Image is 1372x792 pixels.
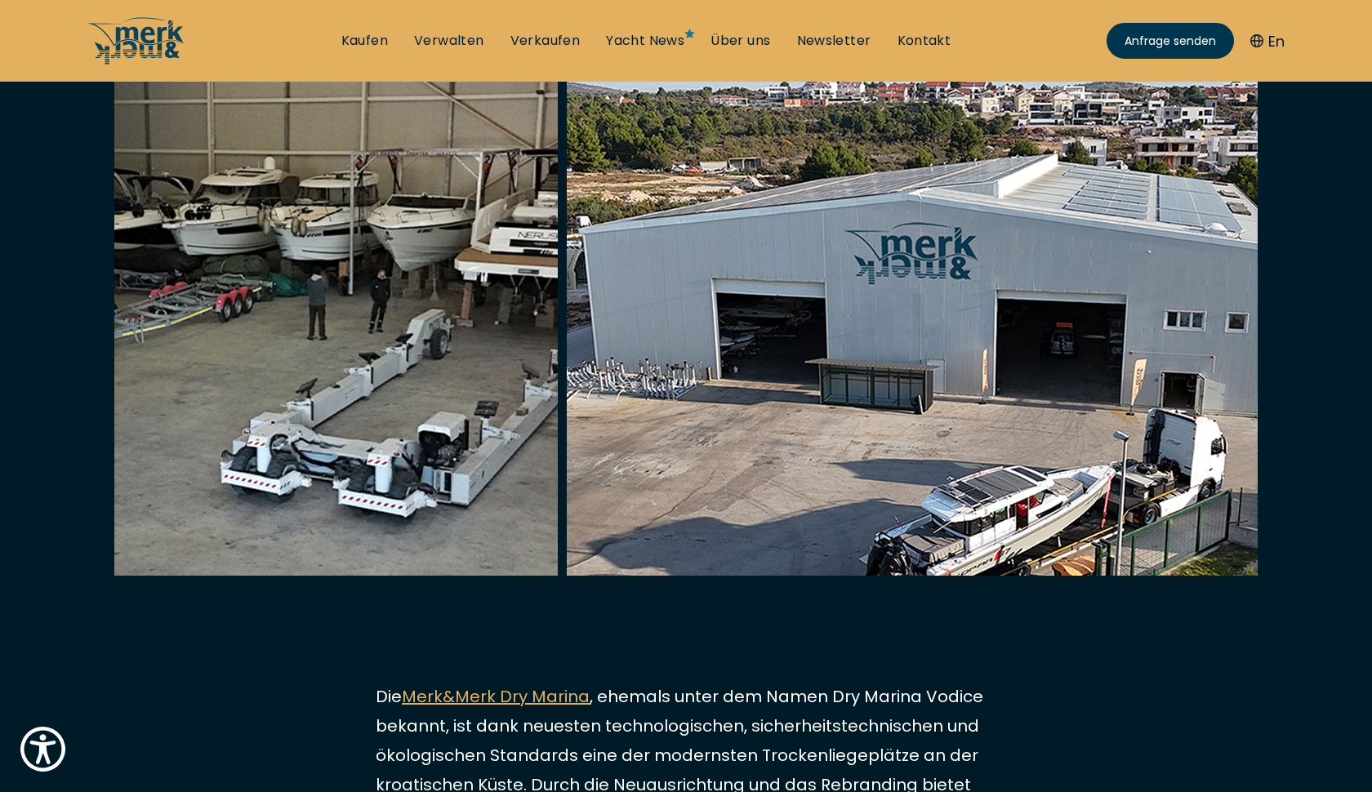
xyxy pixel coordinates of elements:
a: Merk&Merk Dry Marina [402,685,590,708]
a: Verwalten [414,32,484,50]
a: Newsletter [797,32,871,50]
a: Yacht News [606,32,684,50]
a: Verkaufen [510,32,581,50]
button: Show Accessibility Preferences [16,723,69,776]
img: Merk&Merk [114,53,1258,622]
span: Anfrage senden [1125,33,1216,50]
button: En [1250,30,1285,52]
a: Kaufen [341,32,388,50]
a: Über uns [710,32,770,50]
a: Kontakt [898,32,951,50]
a: Anfrage senden [1107,23,1234,59]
